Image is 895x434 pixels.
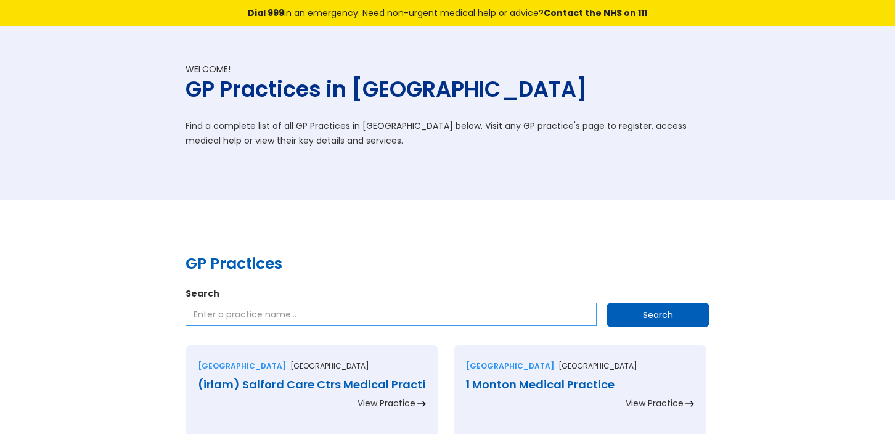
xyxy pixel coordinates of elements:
[358,397,415,409] div: View Practice
[607,303,709,327] input: Search
[164,6,731,20] div: in an emergency. Need non-urgent medical help or advice?
[466,360,554,372] div: [GEOGRAPHIC_DATA]
[626,397,684,409] div: View Practice
[186,75,709,103] h1: GP Practices in [GEOGRAPHIC_DATA]
[558,360,637,372] p: [GEOGRAPHIC_DATA]
[186,303,597,326] input: Enter a practice name…
[248,7,284,19] a: Dial 999
[186,253,709,275] h2: GP Practices
[466,379,694,391] div: 1 Monton Medical Practice
[198,379,426,391] div: (irlam) Salford Care Ctrs Medical Practi
[544,7,647,19] a: Contact the NHS on 111
[186,287,709,300] label: Search
[186,118,709,148] p: Find a complete list of all GP Practices in [GEOGRAPHIC_DATA] below. Visit any GP practice's page...
[186,63,709,75] div: Welcome!
[198,360,286,372] div: [GEOGRAPHIC_DATA]
[290,360,369,372] p: [GEOGRAPHIC_DATA]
